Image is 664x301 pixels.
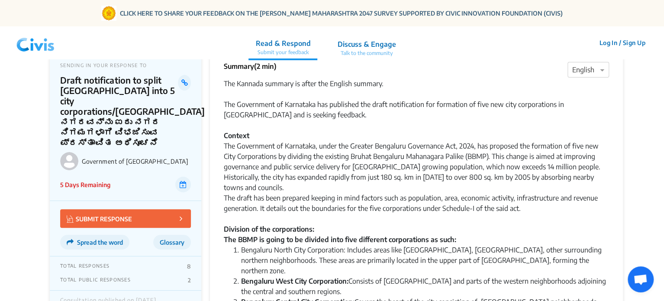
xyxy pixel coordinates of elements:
img: Vector.jpg [67,215,74,223]
p: TOTAL RESPONSES [60,263,110,270]
img: Government of Karnataka logo [60,152,78,170]
li: Bengaluru North City Corporation: Includes areas like [GEOGRAPHIC_DATA], [GEOGRAPHIC_DATA], other... [241,245,609,276]
p: Talk to the community [337,49,396,57]
div: The Government of Karnataka, under the Greater Bengaluru Governance Act, 2024, has proposed the f... [224,141,609,245]
button: Log In / Sign Up [593,36,651,49]
strong: Division of the corporations: The BBMP is going to be divided into five different corporations as... [224,225,456,244]
p: 2 [188,277,191,284]
p: TOTAL PUBLIC RESPONSES [60,277,131,284]
button: Spread the word [60,235,129,249]
span: (2 min) [254,62,277,71]
a: CLICK HERE TO SHARE YOUR FEEDBACK ON THE [PERSON_NAME] MAHARASHTRA 2047 SURVEY SUPPORTED BY CIVIC... [120,9,563,18]
p: Summary [224,61,277,71]
img: Gom Logo [101,6,116,21]
p: 5 Days Remaining [60,180,110,189]
li: Consists of [GEOGRAPHIC_DATA] and parts of the western neighborhoods adjoining the central and so... [241,276,609,297]
p: Discuss & Engage [337,39,396,49]
strong: Context [224,131,249,140]
p: Draft notification to split [GEOGRAPHIC_DATA] into 5 city corporations/[GEOGRAPHIC_DATA] ನಗರವನ್ನು... [60,75,178,148]
button: SUBMIT RESPONSE [60,209,191,228]
strong: Bengaluru West City Corporation: [241,277,348,285]
a: Open chat [628,266,654,292]
span: Spread the word [77,239,123,246]
p: Government of [GEOGRAPHIC_DATA] [82,158,191,165]
p: 8 [187,263,191,270]
p: Submit your feedback [255,49,310,56]
img: navlogo.png [13,30,58,56]
p: SENDING IN YOUR RESPONSE TO [60,62,191,68]
span: Glossary [160,239,184,246]
div: The Kannada summary is after the English summary. The Government of Karnataka has published the d... [224,78,609,120]
p: SUBMIT RESPONSE [67,214,132,223]
button: Glossary [153,235,191,249]
p: Read & Respond [255,38,310,49]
